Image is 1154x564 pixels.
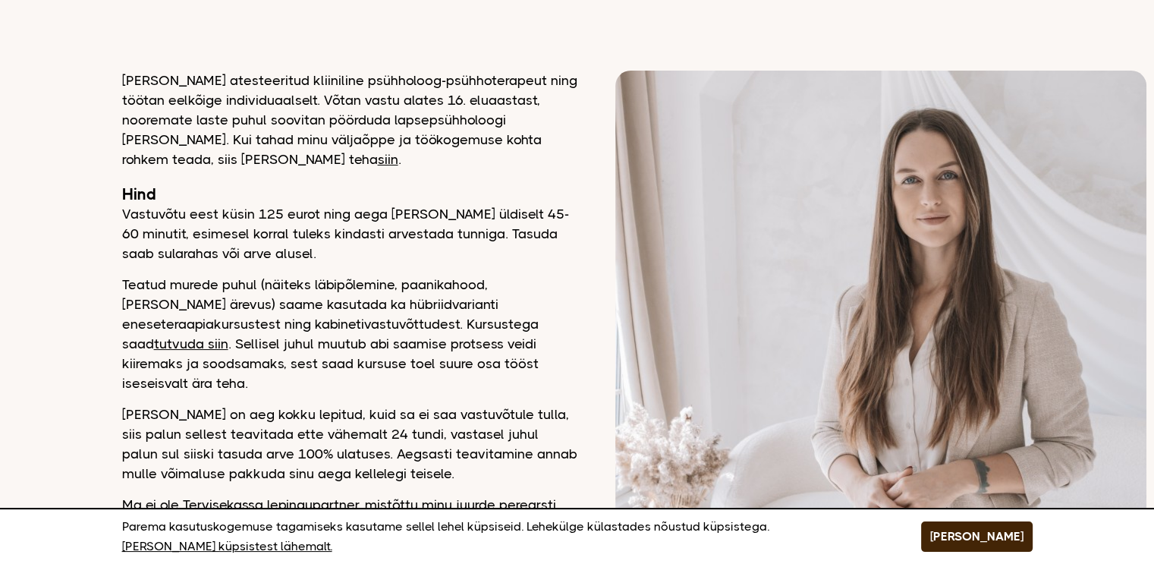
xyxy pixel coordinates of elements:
[122,275,577,393] p: Teatud murede puhul (näiteks läbipõlemine, paanikahood, [PERSON_NAME] ärevus) saame kasutada ka h...
[122,517,883,556] p: Parema kasutuskogemuse tagamiseks kasutame sellel lehel küpsiseid. Lehekülge külastades nõustud k...
[378,152,398,167] a: siin
[154,336,228,351] a: tutvuda siin
[122,204,577,263] p: Vastuvõtu eest küsin 125 eurot ning aega [PERSON_NAME] üldiselt 45-60 minutit, esimesel korral tu...
[122,405,577,484] p: [PERSON_NAME] on aeg kokku lepitud, kuid sa ei saa vastuvõtule tulla, siis palun sellest teavitad...
[122,184,577,204] h2: Hind
[122,537,332,556] a: [PERSON_NAME] küpsistest lähemalt.
[122,71,577,169] p: [PERSON_NAME] atesteeritud kliiniline psühholoog-psühhoterapeut ning töötan eelkõige individuaals...
[122,495,577,554] p: Ma ei ole Tervisekassa lepingupartner, mistõttu minu juurde perearsti saatekirjaga pöörduda ei sa...
[921,521,1033,552] button: [PERSON_NAME]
